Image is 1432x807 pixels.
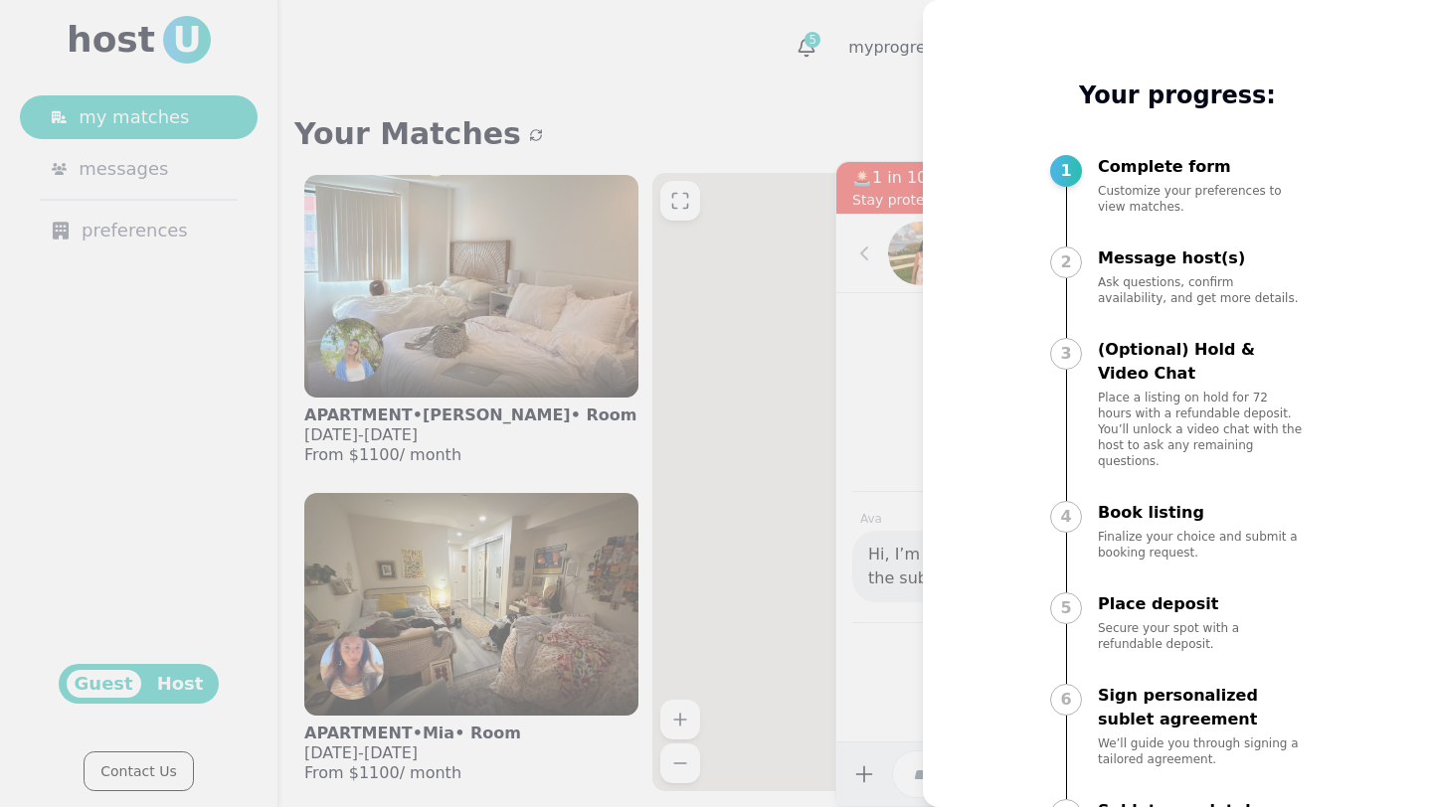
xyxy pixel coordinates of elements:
p: Ask questions, confirm availability, and get more details. [1098,274,1305,306]
div: 1 [1050,155,1082,187]
div: 3 [1050,338,1082,370]
div: 5 [1050,592,1082,624]
p: Finalize your choice and submit a booking request. [1098,529,1305,561]
p: Your progress: [1050,80,1305,111]
p: Book listing [1098,501,1305,525]
p: (Optional) Hold & Video Chat [1098,338,1305,386]
p: Place a listing on hold for 72 hours with a refundable deposit. You’ll unlock a video chat with t... [1098,390,1305,469]
div: 6 [1050,684,1082,716]
div: 2 [1050,246,1082,278]
p: Place deposit [1098,592,1305,616]
p: Customize your preferences to view matches. [1098,183,1305,215]
p: Sign personalized sublet agreement [1098,684,1305,731]
p: Message host(s) [1098,246,1305,270]
p: We’ll guide you through signing a tailored agreement. [1098,735,1305,767]
div: 4 [1050,501,1082,533]
p: Complete form [1098,155,1305,179]
p: Secure your spot with a refundable deposit. [1098,620,1305,652]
